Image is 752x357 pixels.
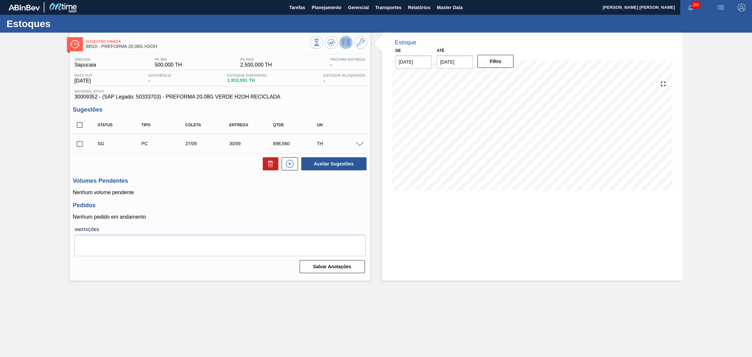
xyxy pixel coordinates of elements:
[272,123,321,127] div: Qtde
[74,62,96,68] span: Sapucaia
[408,4,430,11] span: Relatórios
[278,157,298,170] div: Nova sugestão
[322,73,367,84] div: -
[140,141,189,146] div: Pedido de Compra
[74,225,366,235] label: Anotações
[437,55,473,69] input: dd/mm/yyyy
[240,62,272,68] span: 2.500,000 TH
[227,73,267,77] span: Estoque Disponível
[96,123,146,127] div: Status
[227,141,277,146] div: 30/09/2025
[96,141,146,146] div: Sugestão Criada
[348,4,369,11] span: Gerencial
[7,20,122,27] h1: Estoques
[300,260,365,273] button: Salvar Anotações
[395,39,416,46] div: Estoque
[73,178,367,184] h3: Volumes Pendentes
[339,36,352,49] button: Desprogramar Estoque
[259,157,278,170] div: Excluir Sugestões
[184,123,233,127] div: Coleta
[478,55,514,68] button: Filtro
[298,157,367,171] div: Aceitar Sugestões
[73,202,367,209] h3: Pedidos
[396,55,432,69] input: dd/mm/yyyy
[155,62,182,68] span: 500,000 TH
[691,1,700,8] span: 260
[315,123,365,127] div: UN
[74,73,92,77] span: Data out
[738,4,745,11] img: Logout
[73,214,367,220] p: Nenhum pedido em andamento
[184,141,233,146] div: 27/09/2025
[240,57,272,61] span: PE MAX
[86,44,310,49] span: BR20 - PREFORMA 20,08G H2OH
[680,3,701,12] button: Notificações
[86,39,310,43] span: Sugestão Criada
[147,73,173,84] div: -
[310,36,323,49] button: Visão Geral dos Estoques
[329,57,367,68] div: -
[323,73,365,77] span: Estoque Bloqueado
[71,40,79,48] img: Ícone
[301,157,367,170] button: Aceitar Sugestões
[74,57,96,61] span: Unidade
[8,5,40,10] img: TNhmsLtSVTkK8tSr43FrP2fwEKptu5GPRR3wAAAABJRU5ErkJggg==
[148,73,171,77] span: Suficiência
[437,4,462,11] span: Master Data
[312,4,341,11] span: Planejamento
[74,89,366,93] span: Material ativo
[227,123,277,127] div: Entrega
[272,141,321,146] div: 898,560
[315,141,365,146] div: TH
[227,78,267,83] span: 1.910,091 TH
[354,36,367,49] button: Ir ao Master Data / Geral
[155,57,182,61] span: PE MIN
[73,190,367,195] p: Nenhum volume pendente
[375,4,401,11] span: Transportes
[73,106,367,113] h3: Sugestões
[325,36,338,49] button: Atualizar Gráfico
[74,78,92,84] span: [DATE]
[437,48,444,53] label: Até
[717,4,725,11] img: userActions
[140,123,189,127] div: Tipo
[330,57,366,61] span: Próxima Entrega
[396,48,401,53] label: De
[289,4,305,11] span: Tarefas
[74,94,366,100] span: 30009352 - (SAP Legado: 50333703) - PREFORMA 20,08G VERDE H2OH RECICLADA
